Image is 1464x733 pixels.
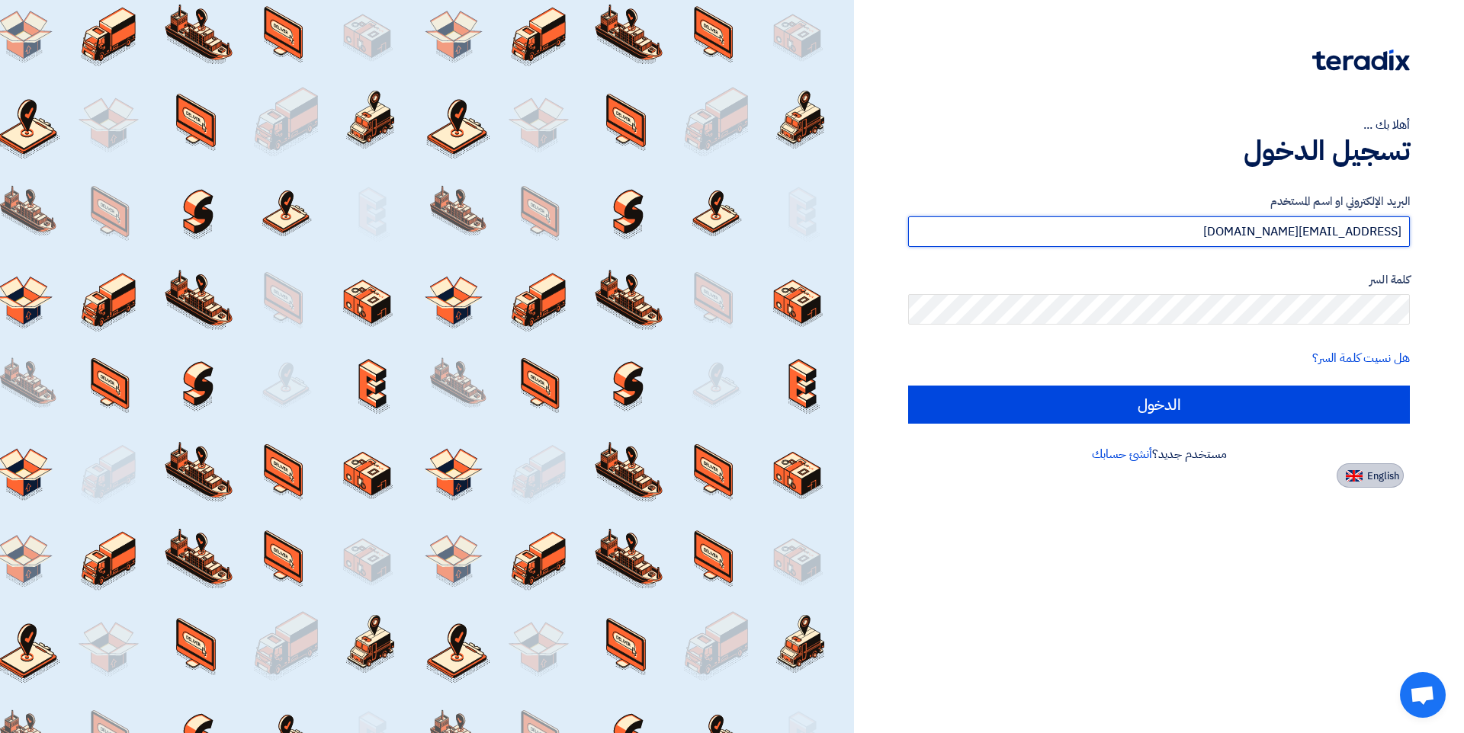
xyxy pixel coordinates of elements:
[1400,672,1446,718] a: Open chat
[908,386,1410,424] input: الدخول
[908,116,1410,134] div: أهلا بك ...
[908,271,1410,289] label: كلمة السر
[1312,349,1410,367] a: هل نسيت كلمة السر؟
[1367,471,1399,482] span: English
[1092,445,1152,463] a: أنشئ حسابك
[1312,50,1410,71] img: Teradix logo
[908,445,1410,463] div: مستخدم جديد؟
[1337,463,1404,488] button: English
[1346,470,1363,482] img: en-US.png
[908,134,1410,168] h1: تسجيل الدخول
[908,193,1410,210] label: البريد الإلكتروني او اسم المستخدم
[908,216,1410,247] input: أدخل بريد العمل الإلكتروني او اسم المستخدم الخاص بك ...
